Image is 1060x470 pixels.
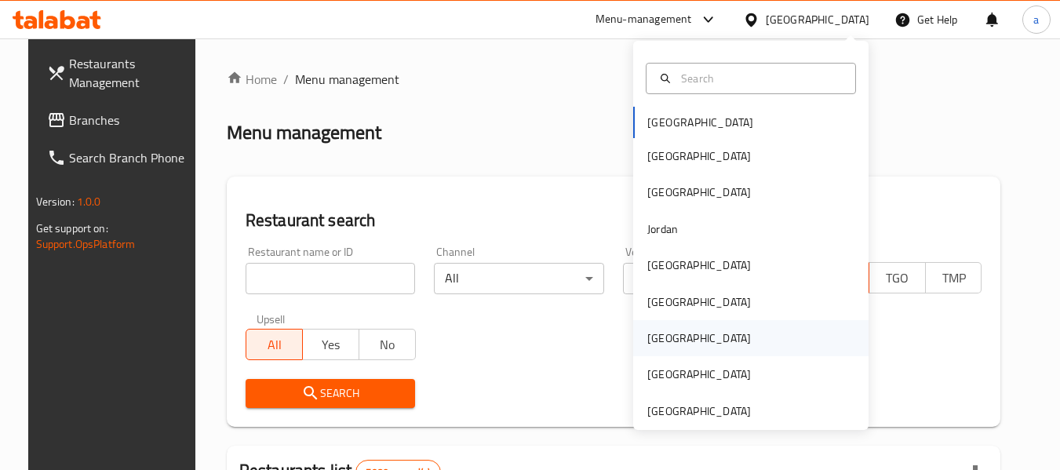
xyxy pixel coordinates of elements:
div: [GEOGRAPHIC_DATA] [647,366,751,383]
span: Search Branch Phone [69,148,193,167]
span: Version: [36,191,75,212]
a: Search Branch Phone [35,139,206,177]
span: Get support on: [36,218,108,239]
input: Search for restaurant name or ID.. [246,263,416,294]
span: All [253,333,297,356]
div: [GEOGRAPHIC_DATA] [647,148,751,165]
button: No [359,329,416,360]
span: Search [258,384,403,403]
button: Yes [302,329,359,360]
span: Menu management [295,70,399,89]
nav: breadcrumb [227,70,1001,89]
button: TMP [925,262,982,293]
span: TGO [876,267,920,290]
label: Upsell [257,313,286,324]
button: All [246,329,303,360]
button: TGO [869,262,926,293]
span: Branches [69,111,193,129]
div: [GEOGRAPHIC_DATA] [647,257,751,274]
input: Search [675,70,846,87]
span: a [1033,11,1039,28]
div: [GEOGRAPHIC_DATA] [647,184,751,201]
a: Support.OpsPlatform [36,234,136,254]
div: [GEOGRAPHIC_DATA] [647,330,751,347]
a: Branches [35,101,206,139]
a: Home [227,70,277,89]
div: All [434,263,604,294]
span: TMP [932,267,976,290]
div: Jordan [647,220,678,238]
li: / [283,70,289,89]
div: [GEOGRAPHIC_DATA] [647,403,751,420]
div: [GEOGRAPHIC_DATA] [647,293,751,311]
span: Restaurants Management [69,54,193,92]
span: 1.0.0 [77,191,101,212]
span: No [366,333,410,356]
div: Menu-management [596,10,692,29]
div: [GEOGRAPHIC_DATA] [766,11,869,28]
button: Search [246,379,416,408]
a: Restaurants Management [35,45,206,101]
h2: Restaurant search [246,209,982,232]
span: Yes [309,333,353,356]
div: All [623,263,793,294]
h2: Menu management [227,120,381,145]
